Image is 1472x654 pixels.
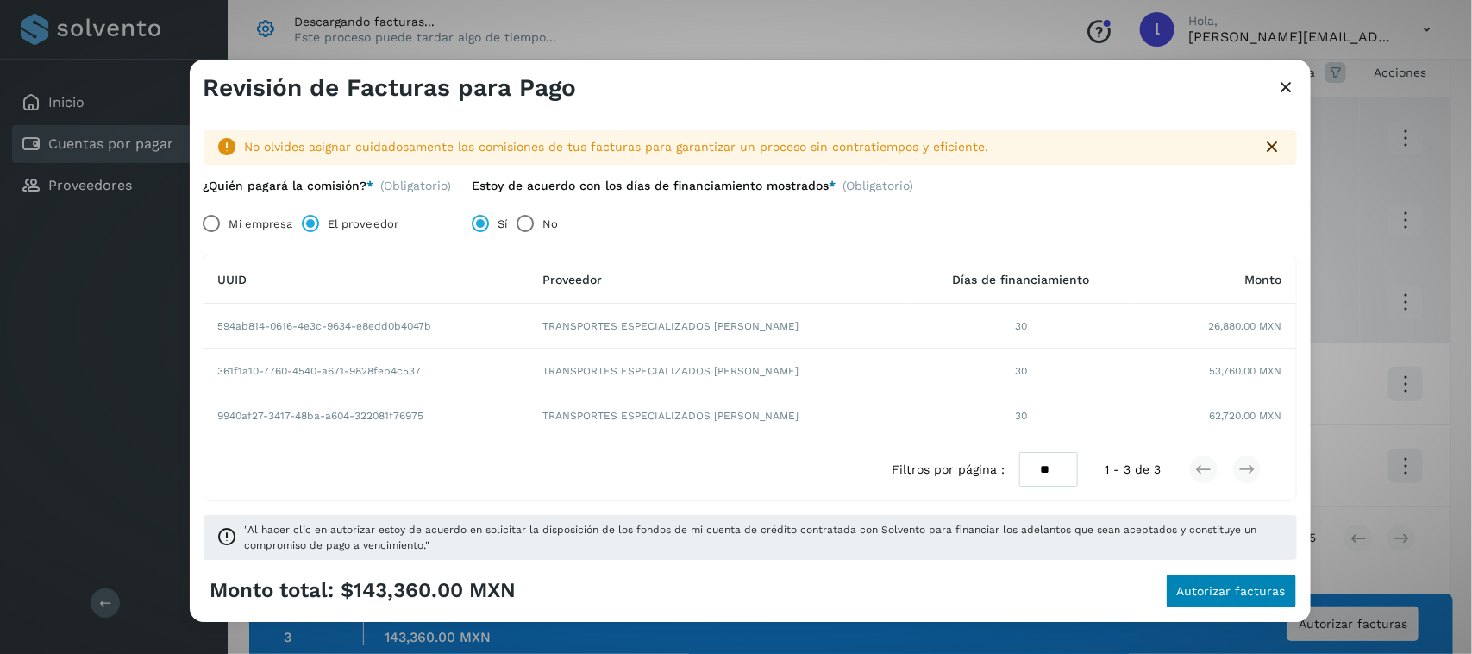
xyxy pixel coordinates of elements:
[210,578,335,603] span: Monto total:
[498,207,508,242] label: Sí
[204,394,529,439] td: 9940af27-3417-48ba-a604-322081f76975
[542,273,602,286] span: Proveedor
[529,349,911,394] td: TRANSPORTES ESPECIALIZADOS [PERSON_NAME]
[204,179,374,193] label: ¿Quién pagará la comisión?
[229,207,293,242] label: Mi empresa
[542,207,558,242] label: No
[911,394,1132,439] td: 30
[204,73,577,103] h3: Revisión de Facturas para Pago
[1210,409,1282,424] span: 62,720.00 MXN
[1106,461,1162,479] span: 1 - 3 de 3
[911,305,1132,349] td: 30
[1245,273,1282,286] span: Monto
[328,207,398,242] label: El proveedor
[245,522,1283,553] span: "Al hacer clic en autorizar estoy de acuerdo en solicitar la disposición de los fondos de mi cuen...
[529,305,911,349] td: TRANSPORTES ESPECIALIZADOS [PERSON_NAME]
[473,179,836,193] label: Estoy de acuerdo con los días de financiamiento mostrados
[1177,585,1286,597] span: Autorizar facturas
[1209,318,1282,334] span: 26,880.00 MXN
[1210,363,1282,379] span: 53,760.00 MXN
[911,349,1132,394] td: 30
[893,461,1005,479] span: Filtros por página :
[204,349,529,394] td: 361f1a10-7760-4540-a671-9828feb4c537
[218,273,247,286] span: UUID
[1166,574,1297,608] button: Autorizar facturas
[953,273,1090,286] span: Días de financiamiento
[529,394,911,439] td: TRANSPORTES ESPECIALIZADOS [PERSON_NAME]
[341,578,517,603] span: $143,360.00 MXN
[204,305,529,349] td: 594ab814-0616-4e3c-9634-e8edd0b4047b
[381,179,452,193] span: (Obligatorio)
[843,179,914,200] span: (Obligatorio)
[245,138,1249,156] div: No olvides asignar cuidadosamente las comisiones de tus facturas para garantizar un proceso sin c...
